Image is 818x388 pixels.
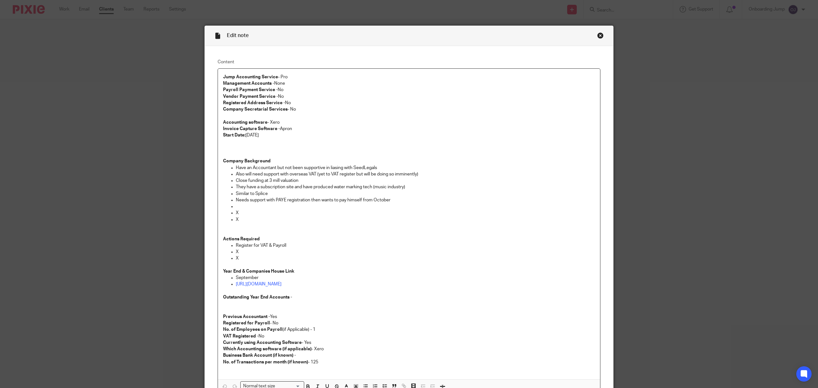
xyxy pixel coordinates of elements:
p: (if Applicable) - 1 [223,326,595,333]
p: Also will need support with overseas VAT (yet to VAT register but will be doing so imminently) [236,171,595,177]
strong: Outstanding Year End Accounts - [223,295,292,299]
strong: Registered Address Service - [223,101,285,105]
p: - Pro [223,74,595,80]
strong: Invoice Capture Software - [223,127,280,131]
p: X [236,210,595,216]
p: No [223,87,595,93]
a: [URL][DOMAIN_NAME] [236,282,282,286]
p: [DATE] [223,132,595,138]
strong: Vendor Payment Service - [223,94,278,99]
p: - Yes [223,339,595,346]
p: - No [223,106,595,113]
strong: No. of Employees on Payroll [223,327,282,332]
div: Close this dialog window [597,32,604,39]
p: Have an Accountant but not been supportive in liasing with SeedLegals [236,165,595,171]
strong: Start Date: [223,133,245,137]
p: Needs support with PAYE registration then wants to pay himself from October [236,197,595,203]
p: X [236,249,595,255]
p: No [223,100,595,106]
strong: Company Background [223,159,271,163]
strong: Year End & Companies House Link [223,269,294,274]
strong: Accounting software [223,120,267,125]
p: No [223,333,595,339]
p: Yes [223,314,595,320]
p: - 125 [223,359,595,365]
strong: Jump Accounting Service [223,75,278,79]
p: Apron [223,126,595,132]
strong: No. of Transactions per month (if known) [223,360,308,364]
p: X [236,216,595,223]
p: No [223,93,595,100]
strong: Payroll Payment Service - [223,88,278,92]
strong: Business Bank Account (if known) - [223,353,296,358]
strong: Company Secretarial Services [223,107,288,112]
p: None [223,80,595,87]
p: - Xero [223,346,595,352]
span: Edit note [227,33,249,38]
p: Register for VAT & Payroll [236,242,595,249]
strong: Currently using Accounting Software [223,340,302,345]
p: September [236,275,595,281]
p: - No [223,320,595,326]
strong: Actions Required [223,237,260,241]
p: Similar to Splice [236,190,595,197]
label: Content [218,59,600,65]
p: - Xero [223,119,595,126]
strong: Management Accounts - [223,81,274,86]
p: Close funding at 3 mill valuation [236,177,595,184]
p: They have a subscription site and have produced water marking tech (music industry) [236,184,595,190]
strong: Which Accounting software (if applicable) [223,347,312,351]
strong: Registered for Payroll [223,321,270,325]
strong: Previous Accountant - [223,314,270,319]
strong: VAT Registered - [223,334,259,338]
p: X [236,255,595,261]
